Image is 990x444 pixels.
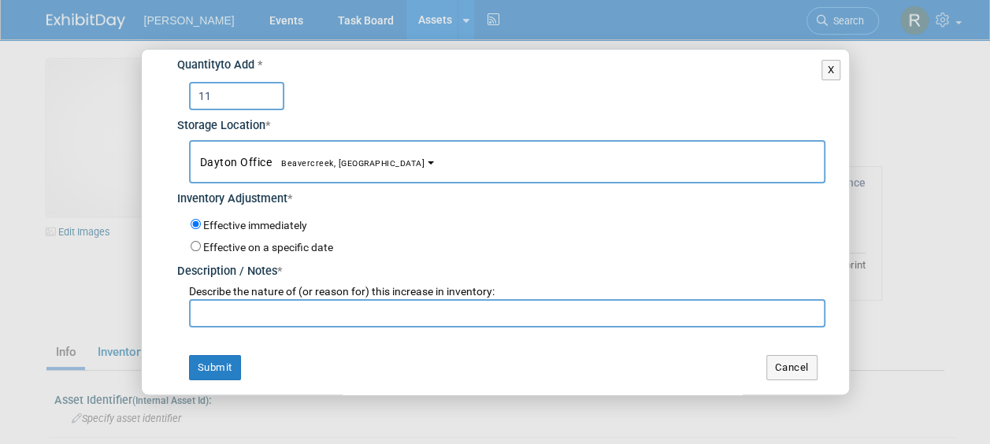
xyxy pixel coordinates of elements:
[272,158,425,168] span: Beavercreek, [GEOGRAPHIC_DATA]
[177,183,825,208] div: Inventory Adjustment
[177,57,825,74] div: Quantity
[821,60,841,80] button: X
[203,241,333,253] label: Effective on a specific date
[203,218,307,234] label: Effective immediately
[177,110,825,135] div: Storage Location
[177,256,825,280] div: Description / Notes
[221,58,254,72] span: to Add
[189,140,825,183] button: Dayton OfficeBeavercreek, [GEOGRAPHIC_DATA]
[189,285,495,298] span: Describe the nature of (or reason for) this increase in inventory:
[200,156,425,168] span: Dayton Office
[766,355,818,380] button: Cancel
[189,355,241,380] button: Submit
